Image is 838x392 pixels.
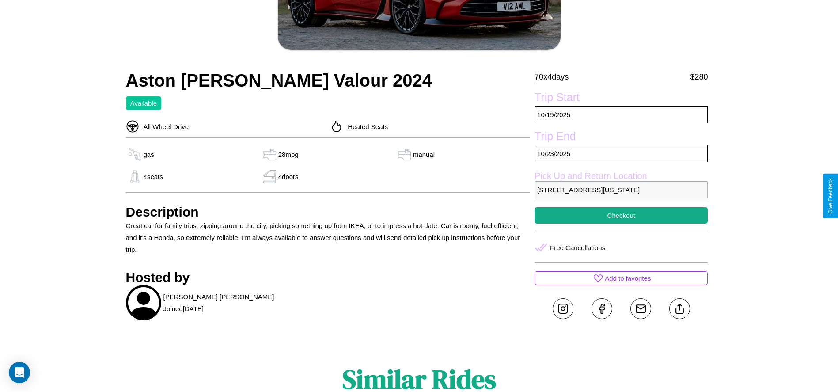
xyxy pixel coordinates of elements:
[827,178,834,214] div: Give Feedback
[605,272,651,284] p: Add to favorites
[535,171,708,181] label: Pick Up and Return Location
[535,91,708,106] label: Trip Start
[261,170,278,183] img: gas
[126,71,531,91] h2: Aston [PERSON_NAME] Valour 2024
[395,148,413,161] img: gas
[535,207,708,224] button: Checkout
[278,171,299,183] p: 4 doors
[126,205,531,220] h3: Description
[144,171,163,183] p: 4 seats
[535,106,708,123] p: 10 / 19 / 2025
[9,362,30,383] div: Open Intercom Messenger
[261,148,278,161] img: gas
[126,220,531,255] p: Great car for family trips, zipping around the city, picking something up from IKEA, or to impres...
[690,70,708,84] p: $ 280
[126,270,531,285] h3: Hosted by
[130,97,157,109] p: Available
[535,70,569,84] p: 70 x 4 days
[163,291,274,303] p: [PERSON_NAME] [PERSON_NAME]
[535,145,708,162] p: 10 / 23 / 2025
[163,303,204,315] p: Joined [DATE]
[343,121,388,133] p: Heated Seats
[535,130,708,145] label: Trip End
[126,148,144,161] img: gas
[144,148,154,160] p: gas
[413,148,435,160] p: manual
[126,170,144,183] img: gas
[535,181,708,198] p: [STREET_ADDRESS][US_STATE]
[139,121,189,133] p: All Wheel Drive
[278,148,299,160] p: 28 mpg
[535,271,708,285] button: Add to favorites
[550,242,605,254] p: Free Cancellations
